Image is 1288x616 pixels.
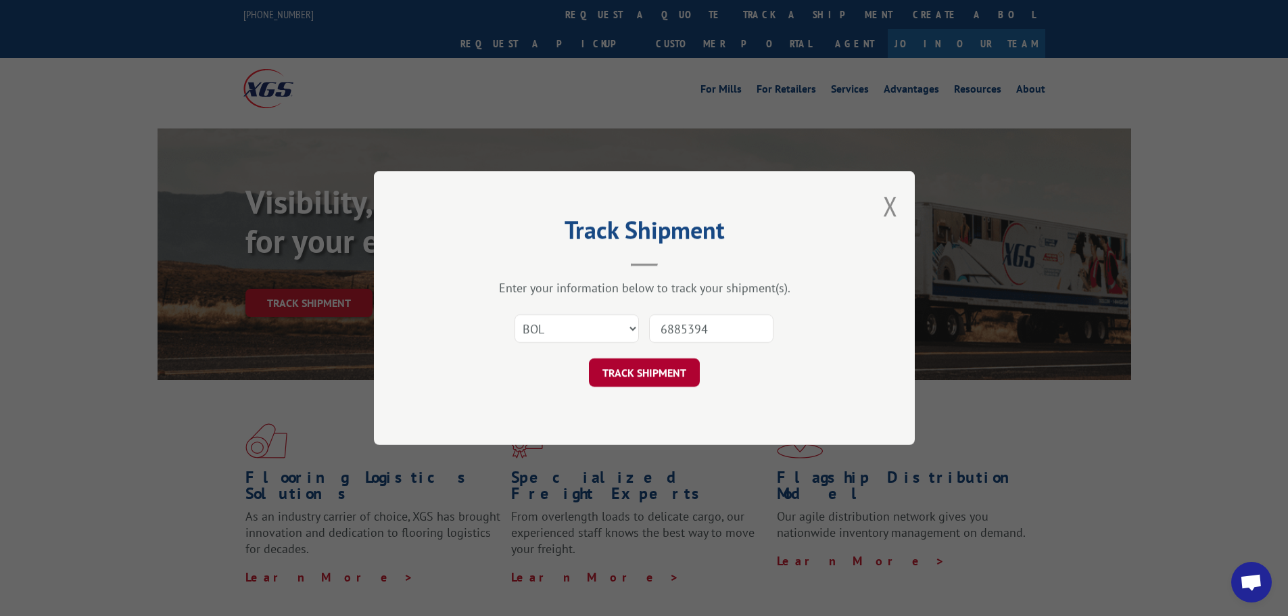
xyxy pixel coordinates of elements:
h2: Track Shipment [442,220,847,246]
button: Close modal [883,188,898,224]
input: Number(s) [649,314,773,343]
div: Enter your information below to track your shipment(s). [442,280,847,295]
button: TRACK SHIPMENT [589,358,700,387]
div: Open chat [1231,562,1272,602]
